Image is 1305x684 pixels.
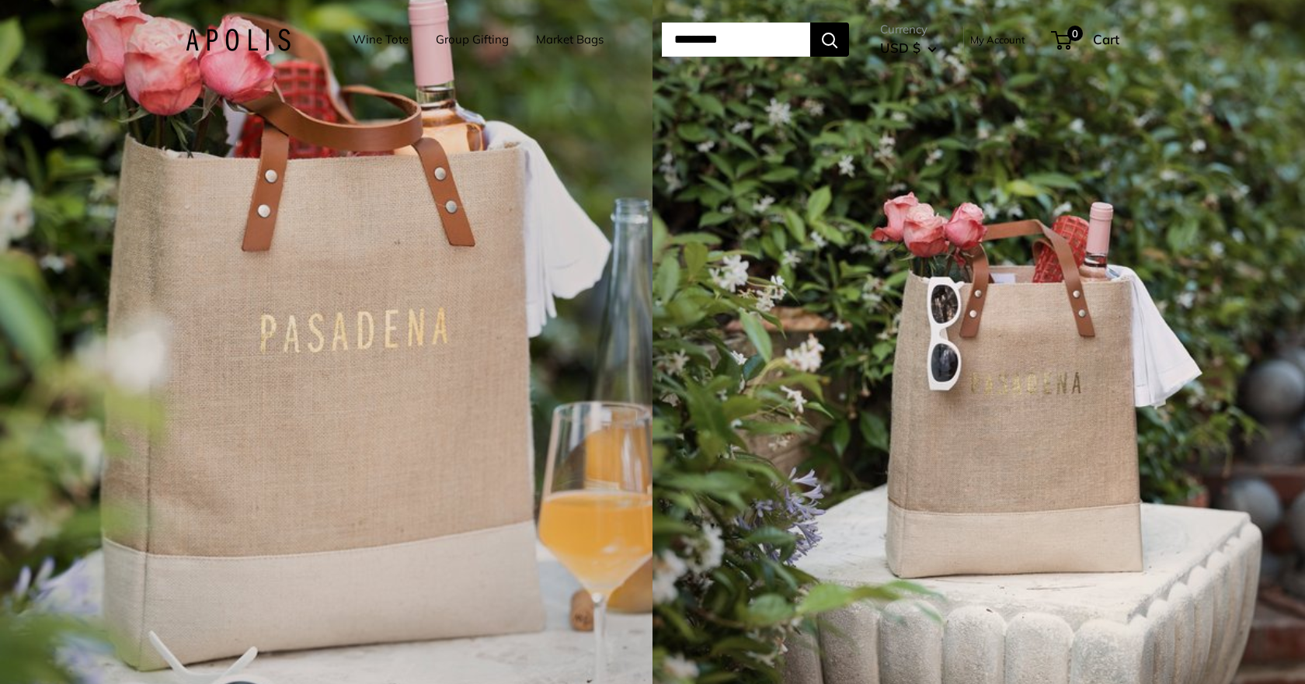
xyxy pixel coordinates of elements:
span: USD $ [880,40,920,56]
span: Currency [880,19,937,40]
button: Search [810,23,849,57]
span: Cart [1093,31,1119,47]
input: Search... [662,23,810,57]
a: 0 Cart [1053,27,1119,52]
img: Apolis [186,29,291,51]
a: My Account [970,30,1025,49]
button: USD $ [880,36,937,61]
a: Wine Tote [353,29,409,50]
a: Market Bags [536,29,604,50]
a: Group Gifting [436,29,509,50]
span: 0 [1067,26,1083,41]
